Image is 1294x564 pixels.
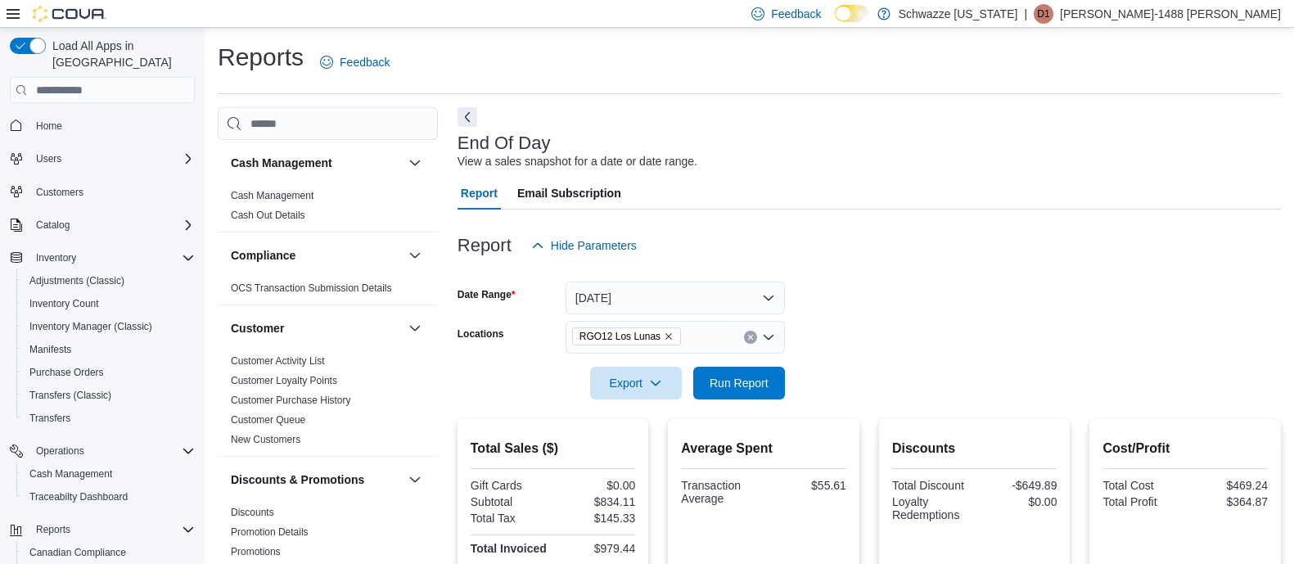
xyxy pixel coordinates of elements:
[16,485,201,508] button: Traceabilty Dashboard
[579,328,661,345] span: RGO12 Los Lunas
[29,389,111,402] span: Transfers (Classic)
[710,375,769,391] span: Run Report
[471,495,550,508] div: Subtotal
[525,229,643,262] button: Hide Parameters
[1188,495,1268,508] div: $364.87
[218,278,438,305] div: Compliance
[23,408,195,428] span: Transfers
[1034,4,1053,24] div: Denise-1488 Zamora
[693,367,785,399] button: Run Report
[458,236,512,255] h3: Report
[29,215,195,235] span: Catalog
[29,441,91,461] button: Operations
[1102,439,1268,458] h2: Cost/Profit
[23,464,195,484] span: Cash Management
[664,332,674,341] button: Remove RGO12 Los Lunas from selection in this group
[29,248,195,268] span: Inventory
[16,541,201,564] button: Canadian Compliance
[892,479,972,492] div: Total Discount
[3,518,201,541] button: Reports
[29,490,128,503] span: Traceabilty Dashboard
[899,4,1018,24] p: Schwazze [US_STATE]
[16,292,201,315] button: Inventory Count
[29,366,104,379] span: Purchase Orders
[23,317,159,336] a: Inventory Manager (Classic)
[557,512,636,525] div: $145.33
[16,269,201,292] button: Adjustments (Classic)
[517,177,621,210] span: Email Subscription
[29,115,195,135] span: Home
[231,320,284,336] h3: Customer
[29,320,152,333] span: Inventory Manager (Classic)
[29,546,126,559] span: Canadian Compliance
[1037,4,1049,24] span: D1
[231,507,274,518] a: Discounts
[231,320,402,336] button: Customer
[892,495,972,521] div: Loyalty Redemptions
[1188,479,1268,492] div: $469.24
[1060,4,1281,24] p: [PERSON_NAME]-1488 [PERSON_NAME]
[231,395,351,406] a: Customer Purchase History
[29,183,90,202] a: Customers
[36,186,83,199] span: Customers
[231,414,305,426] a: Customer Queue
[231,526,309,539] span: Promotion Details
[405,153,425,173] button: Cash Management
[3,147,201,170] button: Users
[557,479,636,492] div: $0.00
[33,6,106,22] img: Cova
[313,46,396,79] a: Feedback
[29,297,99,310] span: Inventory Count
[600,367,672,399] span: Export
[771,6,821,22] span: Feedback
[29,467,112,481] span: Cash Management
[458,153,697,170] div: View a sales snapshot for a date or date range.
[36,152,61,165] span: Users
[218,41,304,74] h1: Reports
[471,512,550,525] div: Total Tax
[231,282,392,294] a: OCS Transaction Submission Details
[29,248,83,268] button: Inventory
[23,487,134,507] a: Traceabilty Dashboard
[23,363,110,382] a: Purchase Orders
[231,394,351,407] span: Customer Purchase History
[23,464,119,484] a: Cash Management
[471,439,636,458] h2: Total Sales ($)
[978,495,1057,508] div: $0.00
[218,186,438,232] div: Cash Management
[458,288,516,301] label: Date Range
[231,282,392,295] span: OCS Transaction Submission Details
[835,22,836,23] span: Dark Mode
[23,340,78,359] a: Manifests
[29,520,195,539] span: Reports
[231,247,295,264] h3: Compliance
[744,331,757,344] button: Clear input
[458,327,504,341] label: Locations
[29,116,69,136] a: Home
[36,444,84,458] span: Operations
[29,149,68,169] button: Users
[572,327,681,345] span: RGO12 Los Lunas
[23,386,195,405] span: Transfers (Classic)
[3,113,201,137] button: Home
[551,237,637,254] span: Hide Parameters
[231,209,305,222] span: Cash Out Details
[3,214,201,237] button: Catalog
[29,520,77,539] button: Reports
[1102,495,1182,508] div: Total Profit
[405,318,425,338] button: Customer
[231,546,281,557] a: Promotions
[16,315,201,338] button: Inventory Manager (Classic)
[29,274,124,287] span: Adjustments (Classic)
[767,479,846,492] div: $55.61
[590,367,682,399] button: Export
[23,543,195,562] span: Canadian Compliance
[23,294,106,314] a: Inventory Count
[16,338,201,361] button: Manifests
[23,271,195,291] span: Adjustments (Classic)
[36,523,70,536] span: Reports
[461,177,498,210] span: Report
[681,439,846,458] h2: Average Spent
[231,190,313,201] a: Cash Management
[16,361,201,384] button: Purchase Orders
